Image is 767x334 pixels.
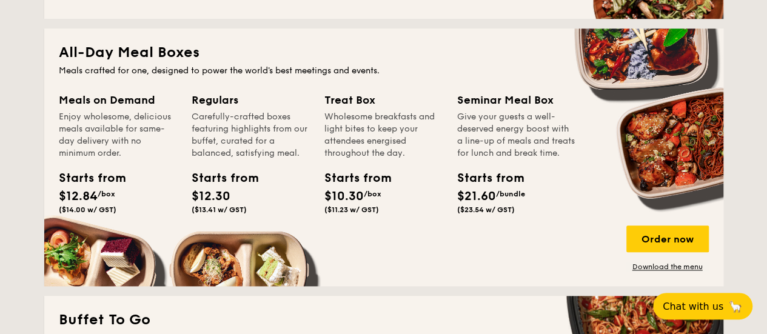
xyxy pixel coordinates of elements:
div: Meals crafted for one, designed to power the world's best meetings and events. [59,65,709,77]
span: /box [364,190,381,198]
div: Treat Box [324,92,443,109]
button: Chat with us🦙 [653,293,752,319]
div: Carefully-crafted boxes featuring highlights from our buffet, curated for a balanced, satisfying ... [192,111,310,159]
div: Wholesome breakfasts and light bites to keep your attendees energised throughout the day. [324,111,443,159]
a: Download the menu [626,262,709,272]
div: Give your guests a well-deserved energy boost with a line-up of meals and treats for lunch and br... [457,111,575,159]
div: Starts from [457,169,512,187]
span: /bundle [496,190,525,198]
h2: Buffet To Go [59,310,709,330]
span: 🦙 [728,299,743,313]
div: Meals on Demand [59,92,177,109]
span: ($11.23 w/ GST) [324,205,379,214]
span: /box [98,190,115,198]
span: $12.84 [59,189,98,204]
div: Enjoy wholesome, delicious meals available for same-day delivery with no minimum order. [59,111,177,159]
div: Starts from [59,169,113,187]
span: ($14.00 w/ GST) [59,205,116,214]
h2: All-Day Meal Boxes [59,43,709,62]
div: Order now [626,225,709,252]
span: $10.30 [324,189,364,204]
span: $12.30 [192,189,230,204]
div: Regulars [192,92,310,109]
span: ($23.54 w/ GST) [457,205,515,214]
span: ($13.41 w/ GST) [192,205,247,214]
div: Seminar Meal Box [457,92,575,109]
div: Starts from [192,169,246,187]
span: Chat with us [663,301,723,312]
div: Starts from [324,169,379,187]
span: $21.60 [457,189,496,204]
